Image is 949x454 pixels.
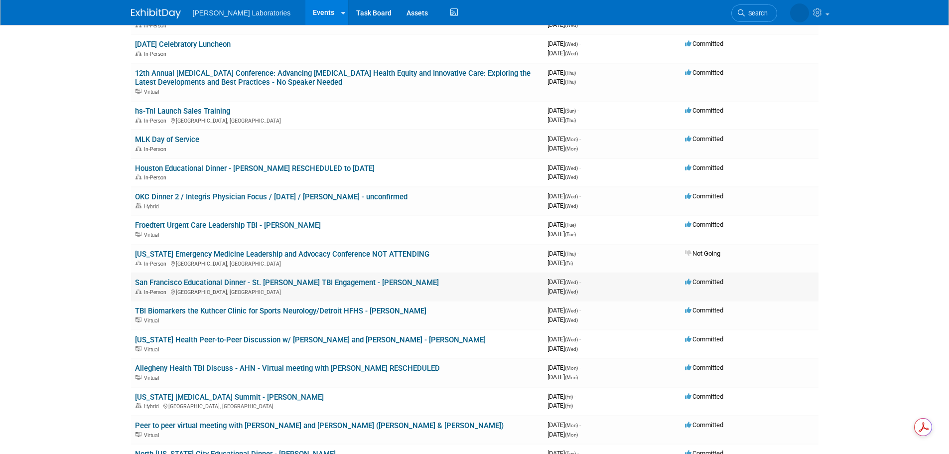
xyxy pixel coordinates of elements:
span: [DATE] [547,402,573,409]
span: (Mon) [565,375,578,380]
span: Not Going [685,250,720,257]
a: [US_STATE] Health Peer-to-Peer Discussion w/ [PERSON_NAME] and [PERSON_NAME] - [PERSON_NAME] [135,335,486,344]
span: Virtual [144,317,162,324]
span: (Wed) [565,280,578,285]
span: - [579,40,581,47]
a: Allegheny Health TBI Discuss - AHN - Virtual meeting with [PERSON_NAME] RESCHEDULED [135,364,440,373]
span: (Wed) [565,337,578,342]
span: Committed [685,393,723,400]
span: (Tue) [565,222,576,228]
a: Peer to peer virtual meeting with [PERSON_NAME] and [PERSON_NAME] ([PERSON_NAME] & [PERSON_NAME]) [135,421,504,430]
a: [DATE] Celebratory Luncheon [135,40,231,49]
span: Committed [685,135,723,143]
img: In-Person Event [136,146,141,151]
a: MLK Day of Service [135,135,199,144]
div: [GEOGRAPHIC_DATA], [GEOGRAPHIC_DATA] [135,116,540,124]
span: Virtual [144,89,162,95]
img: Virtual Event [136,89,141,94]
span: - [577,250,579,257]
span: Committed [685,69,723,76]
img: Hybrid Event [136,403,141,408]
span: Virtual [144,346,162,353]
span: [DATE] [547,116,576,124]
span: (Wed) [565,41,578,47]
span: [DATE] [547,145,578,152]
span: - [579,335,581,343]
span: (Fri) [565,403,573,409]
span: (Mon) [565,432,578,438]
span: Committed [685,221,723,228]
span: Committed [685,40,723,47]
span: - [577,107,579,114]
span: Committed [685,421,723,429]
span: (Thu) [565,251,576,257]
a: OKC Dinner 2 / Integris Physician Focus / [DATE] / [PERSON_NAME] - unconfirmed [135,192,407,201]
span: Virtual [144,432,162,439]
span: (Mon) [565,423,578,428]
span: (Mon) [565,137,578,142]
img: Virtual Event [136,346,141,351]
span: - [574,393,576,400]
div: [GEOGRAPHIC_DATA], [GEOGRAPHIC_DATA] [135,402,540,410]
a: Search [731,4,777,22]
span: [DATE] [547,135,581,143]
span: (Wed) [565,51,578,56]
span: [DATE] [547,107,579,114]
img: Virtual Event [136,232,141,237]
span: [DATE] [547,221,579,228]
div: [GEOGRAPHIC_DATA], [GEOGRAPHIC_DATA] [135,288,540,296]
span: - [579,364,581,371]
span: Committed [685,278,723,286]
span: - [579,421,581,429]
span: Committed [685,335,723,343]
span: Committed [685,164,723,171]
span: - [579,135,581,143]
span: (Mon) [565,146,578,151]
span: - [579,192,581,200]
span: [DATE] [547,69,579,76]
span: [PERSON_NAME] Laboratories [193,9,291,17]
img: In-Person Event [136,174,141,179]
span: In-Person [144,22,169,29]
img: In-Person Event [136,51,141,56]
span: In-Person [144,174,169,181]
span: [DATE] [547,335,581,343]
img: Virtual Event [136,432,141,437]
span: In-Person [144,51,169,57]
span: (Wed) [565,174,578,180]
span: [DATE] [547,164,581,171]
span: (Fri) [565,394,573,400]
a: hs-Tnl Launch Sales Training [135,107,230,116]
span: (Wed) [565,308,578,313]
span: [DATE] [547,173,578,180]
span: [DATE] [547,393,576,400]
span: Committed [685,306,723,314]
img: Hybrid Event [136,203,141,208]
span: Committed [685,107,723,114]
div: [GEOGRAPHIC_DATA], [GEOGRAPHIC_DATA] [135,259,540,267]
span: (Mon) [565,365,578,371]
span: [DATE] [547,192,581,200]
span: Search [745,9,768,17]
span: In-Person [144,146,169,152]
span: Virtual [144,375,162,381]
span: [DATE] [547,288,578,295]
span: [DATE] [547,49,578,57]
span: [DATE] [547,78,576,85]
span: [DATE] [547,316,578,323]
span: (Thu) [565,70,576,76]
span: (Wed) [565,203,578,209]
span: - [577,221,579,228]
span: In-Person [144,118,169,124]
span: [DATE] [547,345,578,352]
span: (Fri) [565,261,573,266]
a: [US_STATE] [MEDICAL_DATA] Summit - [PERSON_NAME] [135,393,324,402]
span: [DATE] [547,250,579,257]
span: Virtual [144,232,162,238]
span: Committed [685,364,723,371]
span: (Thu) [565,79,576,85]
img: ExhibitDay [131,8,181,18]
span: [DATE] [547,202,578,209]
span: [DATE] [547,431,578,438]
span: Committed [685,192,723,200]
